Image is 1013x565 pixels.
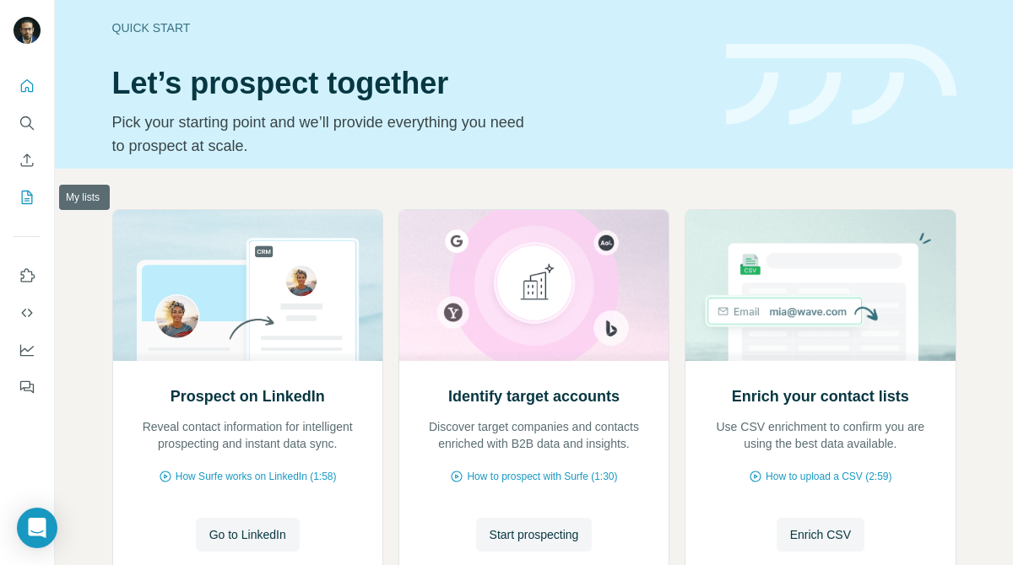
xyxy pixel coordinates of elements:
img: Enrich your contact lists [685,210,956,361]
button: Use Surfe API [14,298,41,328]
span: Go to LinkedIn [209,526,286,543]
h2: Prospect on LinkedIn [171,385,325,408]
span: Start prospecting [490,526,579,543]
p: Use CSV enrichment to confirm you are using the best data available. [702,418,938,452]
img: Identify target accounts [398,210,669,361]
h2: Enrich your contact lists [732,385,909,408]
button: Feedback [14,372,41,402]
span: How Surfe works on LinkedIn (1:58) [176,469,337,484]
img: Prospect on LinkedIn [112,210,383,361]
button: Go to LinkedIn [196,518,300,552]
div: Quick start [112,19,706,36]
p: Pick your starting point and we’ll provide everything you need to prospect at scale. [112,110,535,158]
button: Search [14,108,41,138]
span: How to upload a CSV (2:59) [766,469,891,484]
h1: Let’s prospect together [112,67,706,100]
div: Open Intercom Messenger [17,508,57,548]
button: Use Surfe on LinkedIn [14,261,41,291]
span: How to prospect with Surfe (1:30) [467,469,617,484]
button: Enrich CSV [14,145,41,175]
img: Avatar [14,17,41,44]
button: Dashboard [14,335,41,365]
h2: Identify target accounts [448,385,620,408]
img: banner [726,44,956,126]
button: Start prospecting [476,518,593,552]
p: Reveal contact information for intelligent prospecting and instant data sync. [130,418,366,452]
button: My lists [14,182,41,213]
button: Enrich CSV [777,518,864,552]
button: Quick start [14,71,41,101]
p: Discover target companies and contacts enriched with B2B data and insights. [416,418,652,452]
span: Enrich CSV [790,526,851,543]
